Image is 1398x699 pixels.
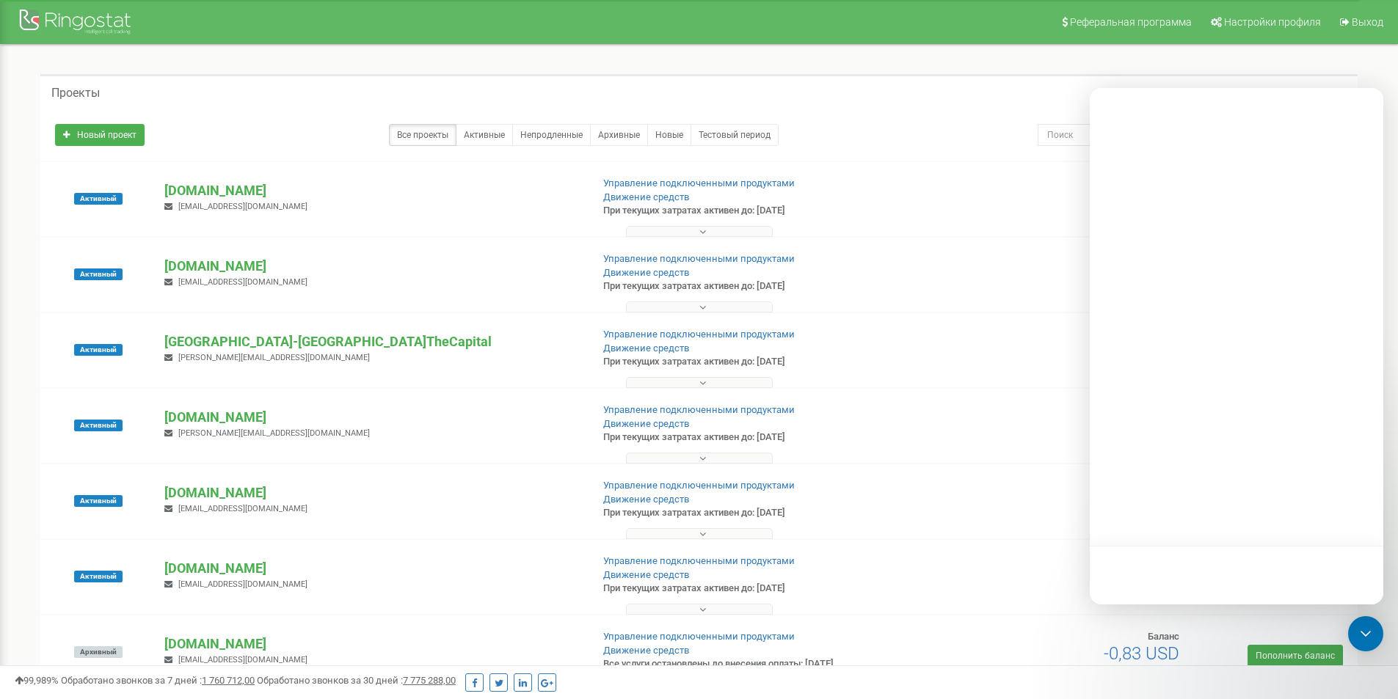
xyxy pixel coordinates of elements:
[178,655,307,665] span: [EMAIL_ADDRESS][DOMAIN_NAME]
[603,267,689,278] a: Движение средств
[61,675,255,686] span: Обработано звонков за 7 дней :
[603,329,795,340] a: Управление подключенными продуктами
[178,202,307,211] span: [EMAIL_ADDRESS][DOMAIN_NAME]
[603,657,909,671] p: Все услуги остановлены до внесения оплаты: [DATE]
[164,408,579,427] p: [DOMAIN_NAME]
[74,344,123,356] span: Активный
[164,559,579,578] p: [DOMAIN_NAME]
[74,420,123,431] span: Активный
[164,181,579,200] p: [DOMAIN_NAME]
[603,178,795,189] a: Управление подключенными продуктами
[456,124,513,146] a: Активные
[178,353,370,362] span: [PERSON_NAME][EMAIL_ADDRESS][DOMAIN_NAME]
[164,257,579,276] p: [DOMAIN_NAME]
[178,428,370,438] span: [PERSON_NAME][EMAIL_ADDRESS][DOMAIN_NAME]
[603,418,689,429] a: Движение средств
[51,87,100,100] h5: Проекты
[74,268,123,280] span: Активный
[202,675,255,686] u: 1 760 712,00
[603,506,909,520] p: При текущих затратах активен до: [DATE]
[1248,645,1343,667] a: Пополнить баланс
[178,504,307,513] span: [EMAIL_ADDRESS][DOMAIN_NAME]
[74,571,123,582] span: Активный
[603,404,795,415] a: Управление подключенными продуктами
[1224,16,1321,28] span: Настройки профиля
[590,124,648,146] a: Архивные
[603,191,689,202] a: Движение средств
[1070,16,1192,28] span: Реферальная программа
[603,343,689,354] a: Движение средств
[74,646,123,658] span: Архивный
[603,569,689,580] a: Движение средств
[603,631,795,642] a: Управление подключенными продуктами
[178,579,307,589] span: [EMAIL_ADDRESS][DOMAIN_NAME]
[1348,616,1383,651] div: Open Intercom Messenger
[603,555,795,566] a: Управление подключенными продуктами
[647,124,691,146] a: Новые
[603,645,689,656] a: Движение средств
[691,124,779,146] a: Тестовый период
[164,483,579,502] p: [DOMAIN_NAME]
[164,332,579,351] p: [GEOGRAPHIC_DATA]-[GEOGRAPHIC_DATA]TheCapital
[603,253,795,264] a: Управление подключенными продуктами
[74,495,123,507] span: Активный
[1038,124,1279,146] input: Поиск
[389,124,456,146] a: Все проекты
[178,277,307,287] span: [EMAIL_ADDRESS][DOMAIN_NAME]
[603,355,909,369] p: При текущих затратах активен до: [DATE]
[257,675,456,686] span: Обработано звонков за 30 дней :
[1352,16,1383,28] span: Выход
[603,480,795,491] a: Управление подключенными продуктами
[1148,631,1179,642] span: Баланс
[403,675,456,686] u: 7 775 288,00
[512,124,591,146] a: Непродленные
[15,675,59,686] span: 99,989%
[1104,643,1179,664] span: -0,83 USD
[603,204,909,218] p: При текущих затратах активен до: [DATE]
[603,582,909,596] p: При текущих затратах активен до: [DATE]
[603,279,909,293] p: При текущих затратах активен до: [DATE]
[603,494,689,505] a: Движение средств
[74,193,123,205] span: Активный
[603,431,909,444] p: При текущих затратах активен до: [DATE]
[164,634,579,654] p: [DOMAIN_NAME]
[55,124,145,146] a: Новый проект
